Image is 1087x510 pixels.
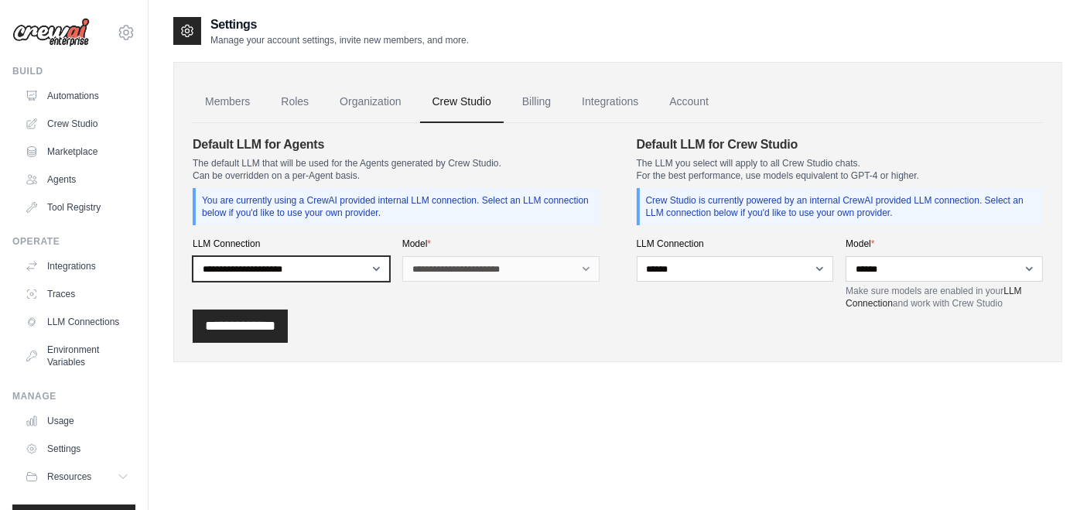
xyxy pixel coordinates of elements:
[327,81,413,123] a: Organization
[19,84,135,108] a: Automations
[846,285,1043,310] p: Make sure models are enabled in your and work with Crew Studio
[402,238,600,250] label: Model
[19,195,135,220] a: Tool Registry
[1010,436,1087,510] iframe: Chat Widget
[19,409,135,433] a: Usage
[268,81,321,123] a: Roles
[19,310,135,334] a: LLM Connections
[193,238,390,250] label: LLM Connection
[12,65,135,77] div: Build
[569,81,651,123] a: Integrations
[420,81,504,123] a: Crew Studio
[657,81,721,123] a: Account
[202,194,593,219] p: You are currently using a CrewAI provided internal LLM connection. Select an LLM connection below...
[19,282,135,306] a: Traces
[646,194,1037,219] p: Crew Studio is currently powered by an internal CrewAI provided LLM connection. Select an LLM con...
[637,135,1044,154] h4: Default LLM for Crew Studio
[210,15,469,34] h2: Settings
[12,390,135,402] div: Manage
[19,337,135,375] a: Environment Variables
[19,254,135,279] a: Integrations
[19,139,135,164] a: Marketplace
[19,464,135,489] button: Resources
[19,436,135,461] a: Settings
[12,18,90,47] img: Logo
[19,111,135,136] a: Crew Studio
[193,135,600,154] h4: Default LLM for Agents
[193,157,600,182] p: The default LLM that will be used for the Agents generated by Crew Studio. Can be overridden on a...
[193,81,262,123] a: Members
[510,81,563,123] a: Billing
[19,167,135,192] a: Agents
[846,286,1021,309] a: LLM Connection
[12,235,135,248] div: Operate
[846,238,1043,250] label: Model
[637,238,834,250] label: LLM Connection
[637,157,1044,182] p: The LLM you select will apply to all Crew Studio chats. For the best performance, use models equi...
[47,471,91,483] span: Resources
[210,34,469,46] p: Manage your account settings, invite new members, and more.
